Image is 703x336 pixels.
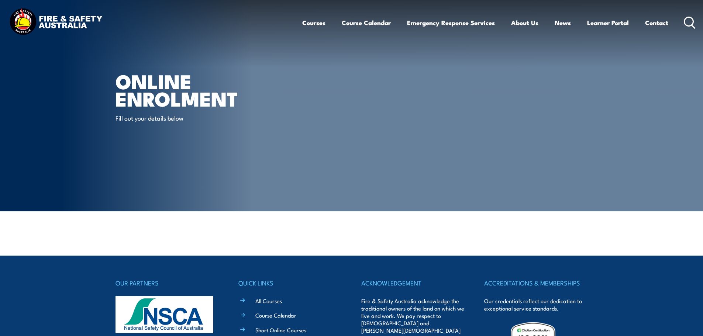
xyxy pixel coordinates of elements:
[116,72,298,107] h1: Online Enrolment
[116,114,250,122] p: Fill out your details below
[587,13,629,32] a: Learner Portal
[645,13,668,32] a: Contact
[484,297,587,312] p: Our credentials reflect our dedication to exceptional service standards.
[484,278,587,288] h4: ACCREDITATIONS & MEMBERSHIPS
[342,13,391,32] a: Course Calendar
[116,296,213,333] img: nsca-logo-footer
[361,278,465,288] h4: ACKNOWLEDGEMENT
[555,13,571,32] a: News
[511,13,538,32] a: About Us
[407,13,495,32] a: Emergency Response Services
[302,13,325,32] a: Courses
[238,278,342,288] h4: QUICK LINKS
[116,278,219,288] h4: OUR PARTNERS
[255,311,296,319] a: Course Calendar
[255,326,306,334] a: Short Online Courses
[255,297,282,305] a: All Courses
